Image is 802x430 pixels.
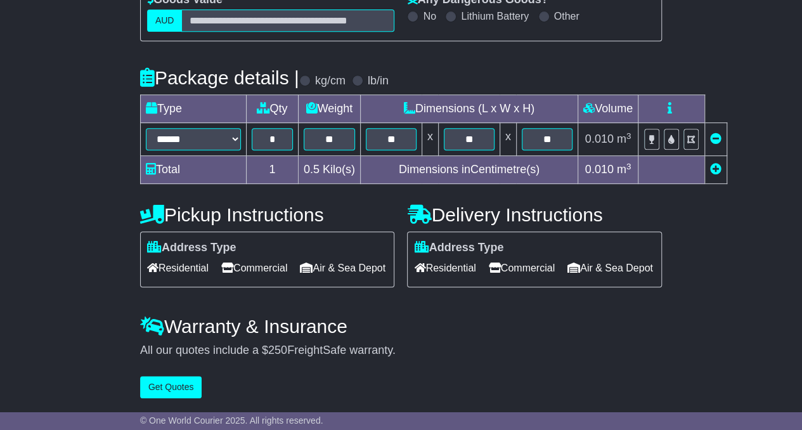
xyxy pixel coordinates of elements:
[567,258,653,278] span: Air & Sea Depot
[626,162,631,171] sup: 3
[315,74,346,88] label: kg/cm
[585,163,614,176] span: 0.010
[461,10,529,22] label: Lithium Battery
[554,10,579,22] label: Other
[140,204,395,225] h4: Pickup Instructions
[489,258,555,278] span: Commercial
[246,95,298,123] td: Qty
[407,204,662,225] h4: Delivery Instructions
[710,133,721,145] a: Remove this item
[140,316,662,337] h4: Warranty & Insurance
[304,163,320,176] span: 0.5
[147,241,236,255] label: Address Type
[500,123,516,156] td: x
[268,344,287,356] span: 250
[626,131,631,141] sup: 3
[300,258,385,278] span: Air & Sea Depot
[414,258,475,278] span: Residential
[147,258,209,278] span: Residential
[422,123,438,156] td: x
[617,133,631,145] span: m
[221,258,287,278] span: Commercial
[360,95,578,123] td: Dimensions (L x W x H)
[140,156,246,184] td: Total
[140,415,323,426] span: © One World Courier 2025. All rights reserved.
[360,156,578,184] td: Dimensions in Centimetre(s)
[140,67,299,88] h4: Package details |
[298,95,360,123] td: Weight
[414,241,503,255] label: Address Type
[140,344,662,358] div: All our quotes include a $ FreightSafe warranty.
[298,156,360,184] td: Kilo(s)
[140,95,246,123] td: Type
[246,156,298,184] td: 1
[147,10,183,32] label: AUD
[423,10,436,22] label: No
[368,74,389,88] label: lb/in
[578,95,638,123] td: Volume
[585,133,614,145] span: 0.010
[140,376,202,398] button: Get Quotes
[617,163,631,176] span: m
[710,163,721,176] a: Add new item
